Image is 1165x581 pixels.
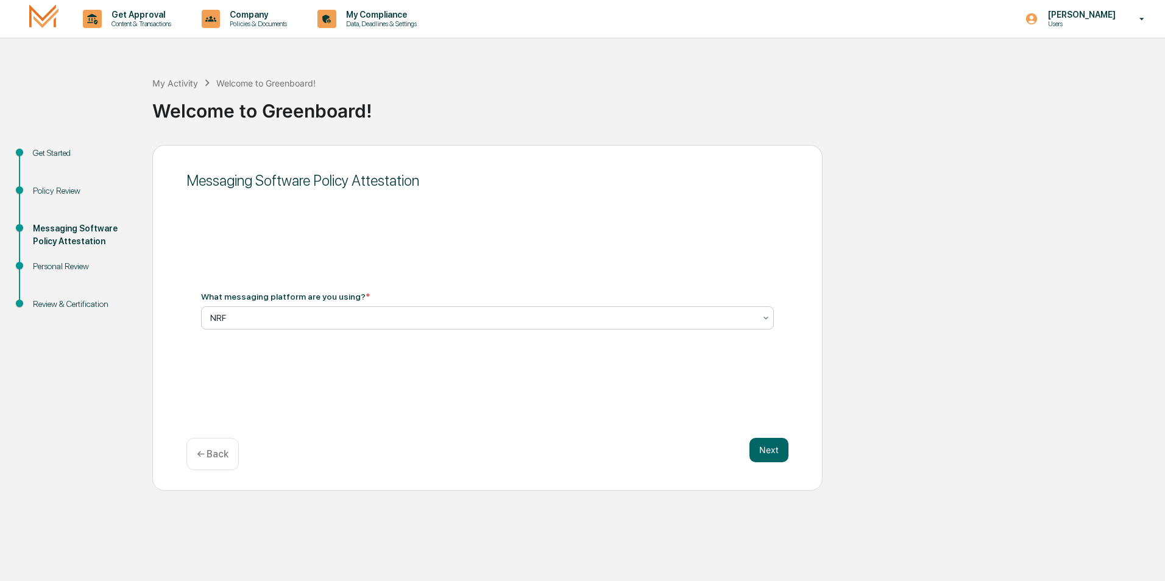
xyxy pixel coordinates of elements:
[102,19,177,28] p: Content & Transactions
[216,78,316,88] div: Welcome to Greenboard!
[1038,10,1122,19] p: [PERSON_NAME]
[33,298,133,311] div: Review & Certification
[220,10,293,19] p: Company
[186,172,788,189] div: Messaging Software Policy Attestation
[1038,19,1122,28] p: Users
[152,90,1159,122] div: Welcome to Greenboard!
[201,292,370,301] div: What messaging platform are you using?
[220,19,293,28] p: Policies & Documents
[33,260,133,273] div: Personal Review
[33,222,133,248] div: Messaging Software Policy Attestation
[33,147,133,160] div: Get Started
[33,185,133,197] div: Policy Review
[102,10,177,19] p: Get Approval
[197,448,228,460] p: ← Back
[1126,541,1159,574] iframe: Open customer support
[29,4,58,33] img: logo
[336,19,423,28] p: Data, Deadlines & Settings
[749,438,788,462] button: Next
[152,78,198,88] div: My Activity
[336,10,423,19] p: My Compliance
